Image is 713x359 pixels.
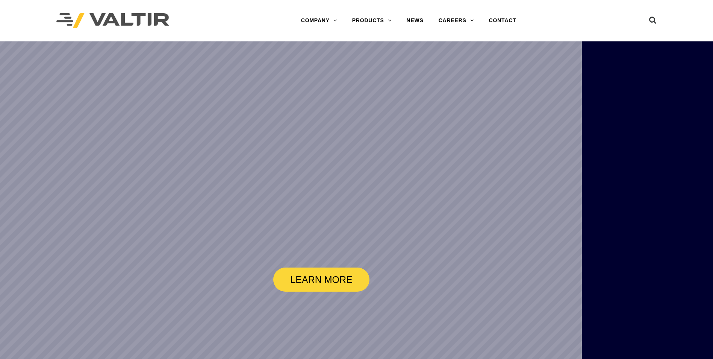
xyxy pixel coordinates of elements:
a: COMPANY [294,13,345,28]
a: CAREERS [431,13,481,28]
a: CONTACT [481,13,524,28]
img: Valtir [56,13,169,29]
a: NEWS [399,13,431,28]
a: PRODUCTS [345,13,399,28]
a: LEARN MORE [273,268,369,292]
